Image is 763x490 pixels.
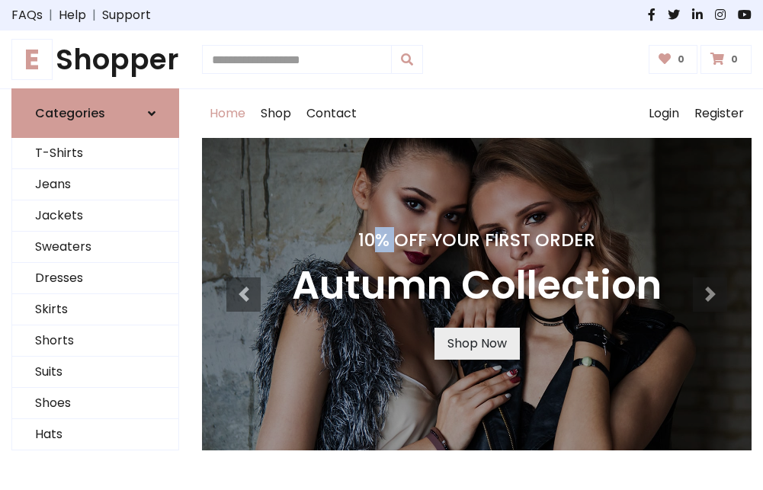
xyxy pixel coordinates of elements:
a: Shorts [12,325,178,357]
span: E [11,39,53,80]
a: Sweaters [12,232,178,263]
a: Suits [12,357,178,388]
h4: 10% Off Your First Order [292,229,662,251]
h3: Autumn Collection [292,263,662,309]
a: 0 [649,45,698,74]
a: Shop Now [434,328,520,360]
a: Jeans [12,169,178,200]
span: | [43,6,59,24]
a: Shop [253,89,299,138]
a: Dresses [12,263,178,294]
a: Skirts [12,294,178,325]
h6: Categories [35,106,105,120]
a: Support [102,6,151,24]
a: Jackets [12,200,178,232]
a: EShopper [11,43,179,76]
a: Categories [11,88,179,138]
span: 0 [674,53,688,66]
span: 0 [727,53,742,66]
span: | [86,6,102,24]
a: Contact [299,89,364,138]
a: T-Shirts [12,138,178,169]
a: Login [641,89,687,138]
a: Help [59,6,86,24]
a: FAQs [11,6,43,24]
a: Shoes [12,388,178,419]
a: Register [687,89,752,138]
a: 0 [700,45,752,74]
h1: Shopper [11,43,179,76]
a: Home [202,89,253,138]
a: Hats [12,419,178,450]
